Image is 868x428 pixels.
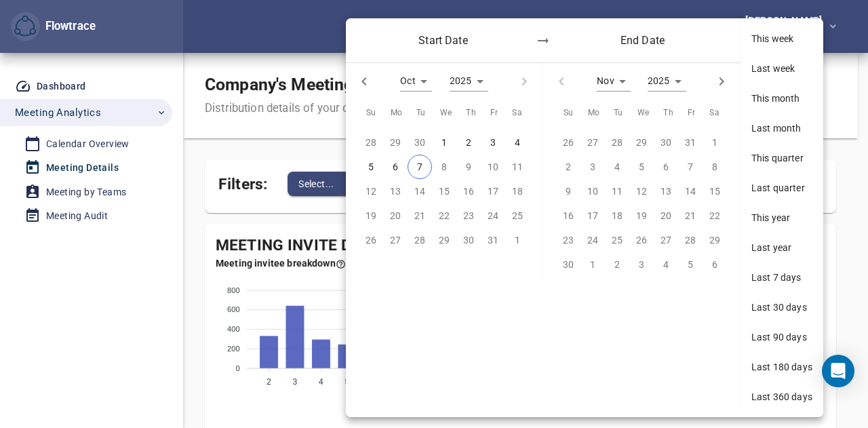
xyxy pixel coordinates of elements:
[391,106,403,120] span: Mo
[466,135,471,150] p: 2
[741,143,823,173] div: This quarter
[751,241,812,254] span: Last year
[450,71,488,92] div: 2025
[648,71,686,92] div: 2025
[741,382,823,412] div: Last 360 days
[593,32,692,49] h6: End Date
[359,155,383,179] button: 5
[408,155,432,179] button: 7
[709,106,719,120] span: Sa
[751,92,812,105] span: This month
[822,355,854,387] div: Open Intercom Messenger
[741,352,823,382] div: Last 180 days
[751,151,812,165] span: This quarter
[512,106,522,120] span: Sa
[751,271,812,284] span: Last 7 days
[741,173,823,203] div: Last quarter
[741,203,823,233] div: This year
[751,211,812,225] span: This year
[456,130,481,155] button: 2
[393,32,493,49] h6: Start Date
[490,106,498,120] span: Fr
[440,106,452,120] span: We
[741,262,823,292] div: Last 7 days
[366,106,376,120] span: Su
[588,106,600,120] span: Mo
[597,71,630,92] div: Nov
[564,106,574,120] span: Su
[663,106,673,120] span: Th
[614,106,623,120] span: Tu
[751,32,812,45] span: This week
[751,121,812,135] span: Last month
[481,130,505,155] button: 3
[416,106,426,120] span: Tu
[741,322,823,352] div: Last 90 days
[741,24,823,54] div: This week
[466,106,476,120] span: Th
[751,300,812,314] span: Last 30 days
[368,159,374,174] p: 5
[741,233,823,262] div: Last year
[432,130,456,155] button: 1
[751,330,812,344] span: Last 90 days
[741,113,823,143] div: Last month
[751,390,812,404] span: Last 360 days
[741,54,823,83] div: Last week
[515,135,520,150] p: 4
[751,181,812,195] span: Last quarter
[417,159,422,174] p: 7
[688,106,696,120] span: Fr
[383,155,408,179] button: 6
[505,130,530,155] button: 4
[393,159,398,174] p: 6
[441,135,447,150] p: 1
[741,83,823,113] div: This month
[751,360,812,374] span: Last 180 days
[400,71,431,92] div: Oct
[751,62,812,75] span: Last week
[637,106,650,120] span: We
[741,292,823,322] div: Last 30 days
[490,135,496,150] p: 3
